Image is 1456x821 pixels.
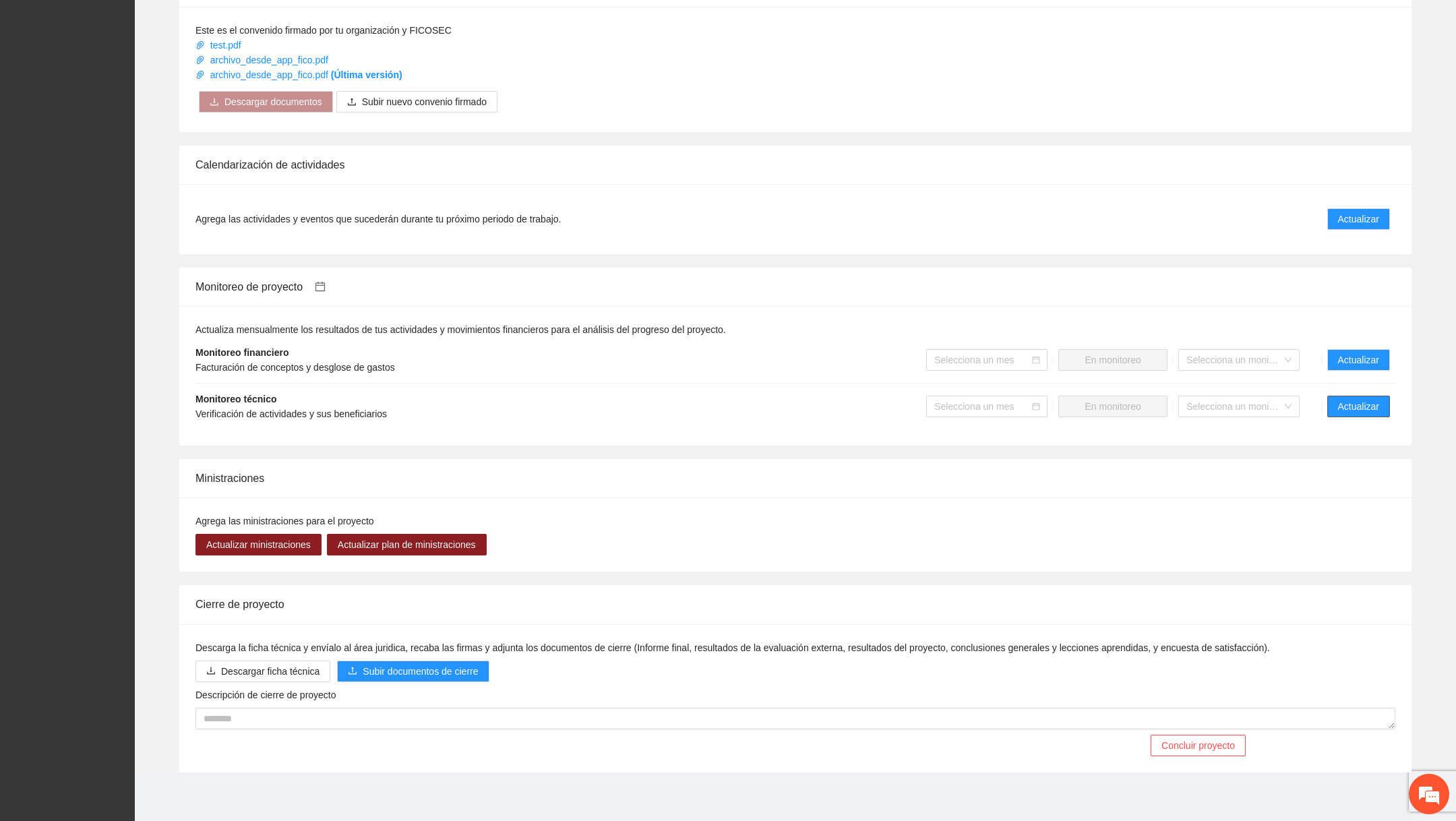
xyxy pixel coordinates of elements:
a: archivo_desde_app_fico.pdf [195,55,331,65]
span: Finalizar chat [231,376,246,388]
span: en que puedo ayudars [27,365,129,380]
button: Actualizar [1327,349,1390,371]
div: Calendarización de actividades [195,146,1395,184]
div: [PERSON_NAME] [23,239,246,249]
span: Enviar mensaje de voz [213,409,226,423]
span: download [210,97,219,108]
span: ¿Cuál es su nombre? [27,164,123,179]
span: Descarga la ficha técnica y envíalo al área juridica, recaba las firmas y adjunta los documentos ... [195,642,1270,653]
button: Actualizar ministraciones [195,534,322,555]
span: calendar [1032,356,1040,364]
span: Actualizar [1338,212,1379,226]
span: Verificación de actividades y sus beneficiarios [195,408,387,419]
div: [PERSON_NAME] [23,146,246,156]
span: paper-clip [195,40,205,50]
span: [PERSON_NAME] [156,118,237,133]
strong: Monitoreo técnico [195,394,277,404]
div: Minimizar ventana de chat en vivo [221,7,253,39]
span: Actualizar [1338,399,1379,414]
div: Josselin Bravo [59,66,216,83]
span: Agrega las actividades y eventos que sucederán durante tu próximo periodo de trabajo. [195,212,561,226]
span: uploadSubir documentos de cierre [337,666,489,677]
span: joss [218,211,237,226]
span: Descargar ficha técnica [221,664,320,679]
span: Concluir proyecto [1161,738,1235,753]
textarea: Descripción de cierre de proyecto [195,708,1395,729]
a: test.pdf [195,40,244,51]
span: calendar [1032,402,1040,410]
button: downloadDescargar documentos [199,91,333,113]
div: 10:23 AM [18,360,138,386]
a: downloadDescargar ficha técnica [195,666,330,677]
button: Actualizar plan de ministraciones [327,534,487,555]
button: Concluir proyecto [1151,735,1246,756]
button: uploadSubir nuevo convenio firmado [336,91,497,113]
span: Subir nuevo convenio firmado [362,94,487,109]
a: [PERSON_NAME][EMAIL_ADDRESS][DOMAIN_NAME] [47,305,214,332]
span: Actualizar ministraciones [206,537,311,552]
div: 10:23 AM [209,206,246,231]
a: archivo_desde_app_fico.pdf [195,69,402,80]
span: paper-clip [195,55,205,65]
span: download [206,666,216,677]
span: Actualizar plan de ministraciones [338,537,476,552]
div: 10:23 AM [37,299,246,339]
span: Agrega las ministraciones para el proyecto [195,516,374,526]
span: paper-clip [195,70,205,80]
textarea: Escriba su mensaje y pulse “Intro” [7,393,257,440]
span: Este es el convenido firmado por tu organización y FICOSEC [195,25,452,36]
div: joss [23,193,239,203]
button: downloadDescargar ficha técnica [195,661,330,682]
div: Cierre de proyecto [195,585,1395,624]
button: uploadSubir documentos de cierre [337,661,489,682]
strong: (Última versión) [331,69,402,80]
label: Descripción de cierre de proyecto [195,688,336,702]
div: Monitoreo de proyecto [195,268,1395,306]
span: Subir documentos de cierre [363,664,478,679]
span: Facturación de conceptos y desglose de gastos [195,362,395,373]
button: Actualizar [1327,208,1390,230]
strong: Monitoreo financiero [195,347,289,358]
div: Ministraciones [195,459,1395,497]
div: joss [23,286,239,296]
div: 10:23 AM [147,113,246,138]
span: calendar [315,281,326,292]
span: Adjuntar un archivo [233,409,247,423]
a: calendar [303,281,326,293]
span: upload [348,666,357,677]
span: Actualizar [1338,353,1379,367]
div: [PERSON_NAME] [23,347,246,357]
span: uploadSubir nuevo convenio firmado [336,96,497,107]
a: Actualizar plan de ministraciones [327,539,487,550]
span: Actualiza mensualmente los resultados de tus actividades y movimientos financieros para el anális... [195,324,726,335]
button: Actualizar [1327,396,1390,417]
span: upload [347,97,357,108]
a: Actualizar ministraciones [195,539,322,550]
span: Descargar documentos [224,94,322,109]
span: Más acciones [214,376,224,388]
span: ¿En cuál email podemos contactarle? [27,257,201,272]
